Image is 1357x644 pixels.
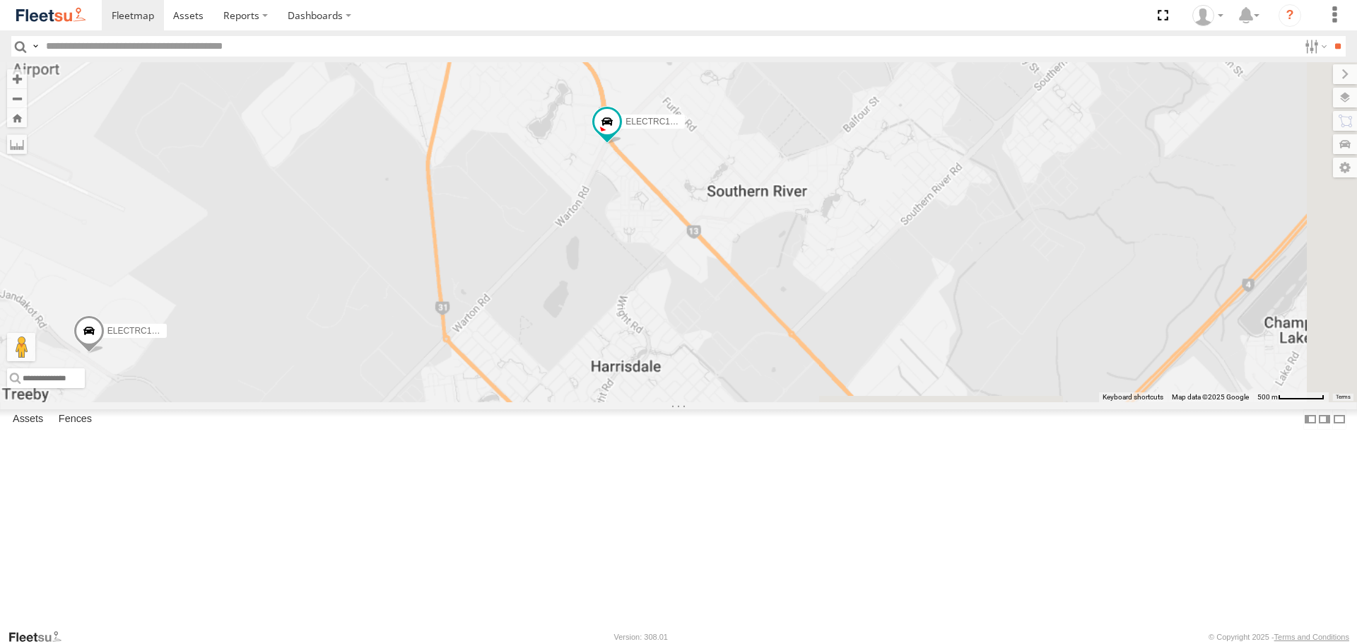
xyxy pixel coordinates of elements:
[7,108,27,127] button: Zoom Home
[1172,393,1249,401] span: Map data ©2025 Google
[7,88,27,108] button: Zoom out
[1336,394,1351,399] a: Terms (opens in new tab)
[1257,393,1278,401] span: 500 m
[14,6,88,25] img: fleetsu-logo-horizontal.svg
[1187,5,1228,26] div: Wayne Betts
[1253,392,1329,402] button: Map Scale: 500 m per 62 pixels
[1279,4,1301,27] i: ?
[30,36,41,57] label: Search Query
[107,326,234,336] span: ELECTRC12 - [PERSON_NAME]
[1333,158,1357,177] label: Map Settings
[1303,409,1317,430] label: Dock Summary Table to the Left
[1274,633,1349,641] a: Terms and Conditions
[614,633,668,641] div: Version: 308.01
[7,333,35,361] button: Drag Pegman onto the map to open Street View
[8,630,73,644] a: Visit our Website
[1332,409,1346,430] label: Hide Summary Table
[1299,36,1329,57] label: Search Filter Options
[1103,392,1163,402] button: Keyboard shortcuts
[1317,409,1332,430] label: Dock Summary Table to the Right
[7,69,27,88] button: Zoom in
[7,134,27,154] label: Measure
[52,410,99,430] label: Fences
[625,117,705,127] span: ELECTRC14 - Spare
[6,410,50,430] label: Assets
[1209,633,1349,641] div: © Copyright 2025 -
